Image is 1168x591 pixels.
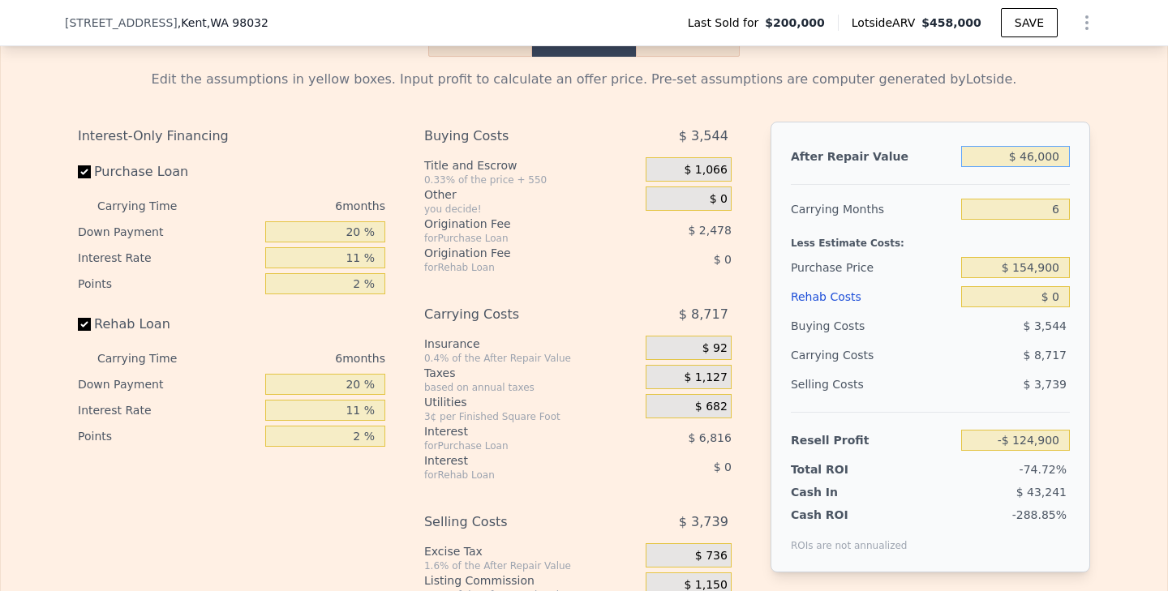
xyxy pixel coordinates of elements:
[791,340,892,370] div: Carrying Costs
[424,203,639,216] div: you decide!
[791,282,955,311] div: Rehab Costs
[78,157,259,186] label: Purchase Loan
[424,507,605,537] div: Selling Costs
[852,15,921,31] span: Lotside ARV
[710,192,728,207] span: $ 0
[424,186,639,203] div: Other
[78,245,259,271] div: Interest Rate
[688,15,766,31] span: Last Sold for
[424,365,639,381] div: Taxes
[1012,508,1067,521] span: -288.85%
[78,122,385,151] div: Interest-Only Financing
[1024,319,1067,332] span: $ 3,544
[791,224,1070,253] div: Less Estimate Costs:
[424,394,639,410] div: Utilities
[78,219,259,245] div: Down Payment
[78,310,259,339] label: Rehab Loan
[424,469,605,482] div: for Rehab Loan
[178,15,268,31] span: , Kent
[695,549,728,563] span: $ 736
[424,543,639,559] div: Excise Tax
[424,423,605,439] div: Interest
[78,165,91,178] input: Purchase Loan
[684,163,727,178] span: $ 1,066
[424,300,605,329] div: Carrying Costs
[791,311,955,340] div: Buying Costs
[424,245,605,261] div: Origination Fee
[78,423,259,449] div: Points
[97,345,203,371] div: Carrying Time
[679,507,728,537] span: $ 3,739
[424,157,639,173] div: Title and Escrow
[78,397,259,423] div: Interest Rate
[688,224,731,237] span: $ 2,478
[424,261,605,274] div: for Rehab Loan
[791,507,908,523] div: Cash ROI
[78,70,1090,89] div: Edit the assumptions in yellow boxes. Input profit to calculate an offer price. Pre-set assumptio...
[791,426,955,455] div: Resell Profit
[791,142,955,171] div: After Repair Value
[791,484,892,500] div: Cash In
[679,300,728,329] span: $ 8,717
[424,410,639,423] div: 3¢ per Finished Square Foot
[688,431,731,444] span: $ 6,816
[1016,486,1067,499] span: $ 43,241
[424,452,605,469] div: Interest
[714,460,732,473] span: $ 0
[78,371,259,397] div: Down Payment
[424,559,639,572] div: 1.6% of the After Repair Value
[78,271,259,297] div: Points
[714,253,732,266] span: $ 0
[424,216,605,232] div: Origination Fee
[791,195,955,224] div: Carrying Months
[791,253,955,282] div: Purchase Price
[424,381,639,394] div: based on annual taxes
[1024,349,1067,362] span: $ 8,717
[702,341,728,356] span: $ 92
[1024,378,1067,391] span: $ 3,739
[679,122,728,151] span: $ 3,544
[424,232,605,245] div: for Purchase Loan
[791,370,955,399] div: Selling Costs
[65,15,178,31] span: [STREET_ADDRESS]
[921,16,981,29] span: $458,000
[209,345,385,371] div: 6 months
[207,16,268,29] span: , WA 98032
[695,400,728,414] span: $ 682
[791,523,908,552] div: ROIs are not annualized
[97,193,203,219] div: Carrying Time
[1020,463,1067,476] span: -74.72%
[424,439,605,452] div: for Purchase Loan
[424,336,639,352] div: Insurance
[424,572,639,589] div: Listing Commission
[791,461,892,478] div: Total ROI
[424,173,639,186] div: 0.33% of the price + 550
[684,370,727,385] span: $ 1,127
[78,318,91,331] input: Rehab Loan
[1071,6,1103,39] button: Show Options
[424,352,639,365] div: 0.4% of the After Repair Value
[424,122,605,151] div: Buying Costs
[765,15,825,31] span: $200,000
[1001,8,1058,37] button: SAVE
[209,193,385,219] div: 6 months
